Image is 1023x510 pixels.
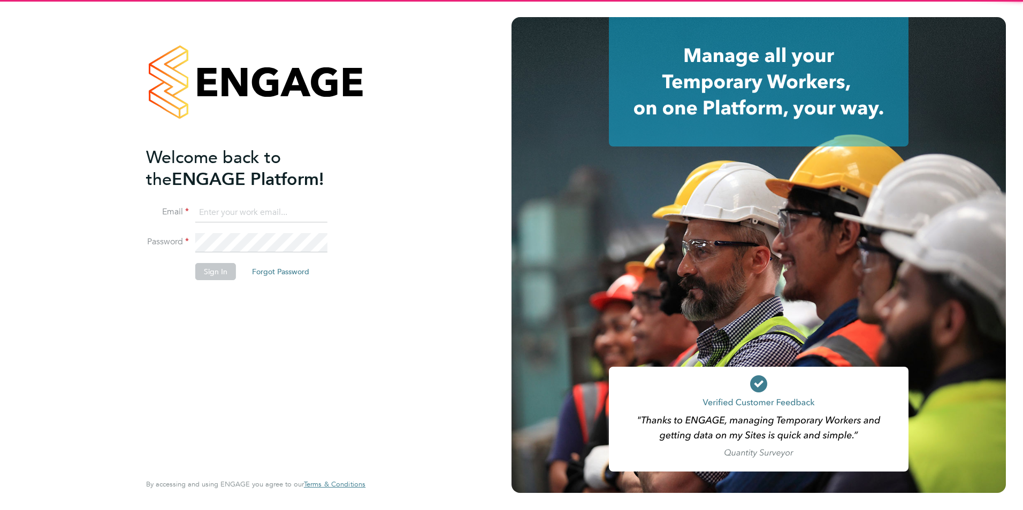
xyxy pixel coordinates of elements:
span: Welcome back to the [146,147,281,190]
span: By accessing and using ENGAGE you agree to our [146,480,365,489]
label: Email [146,206,189,218]
label: Password [146,236,189,248]
button: Forgot Password [243,263,318,280]
input: Enter your work email... [195,203,327,222]
h2: ENGAGE Platform! [146,146,355,190]
button: Sign In [195,263,236,280]
a: Terms & Conditions [304,480,365,489]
